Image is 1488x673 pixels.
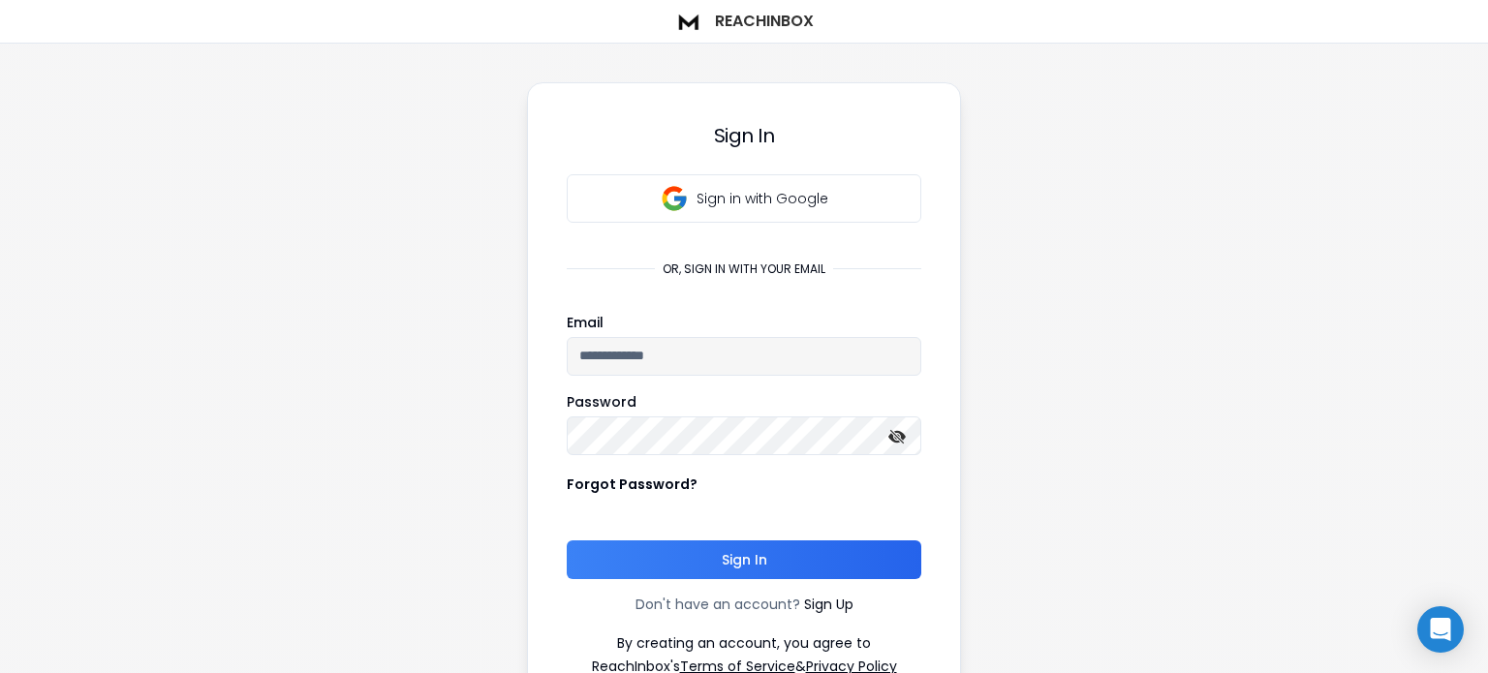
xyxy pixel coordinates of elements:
[567,474,697,494] p: Forgot Password?
[697,189,828,208] p: Sign in with Google
[804,595,853,614] a: Sign Up
[567,122,921,149] h3: Sign In
[567,174,921,223] button: Sign in with Google
[567,316,604,329] label: Email
[567,540,921,579] button: Sign In
[674,8,703,35] img: logo
[715,10,814,33] h1: ReachInbox
[674,8,814,35] a: ReachInbox
[655,261,833,277] p: or, sign in with your email
[567,395,636,409] label: Password
[617,633,871,653] p: By creating an account, you agree to
[1417,606,1464,653] div: Open Intercom Messenger
[635,595,800,614] p: Don't have an account?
